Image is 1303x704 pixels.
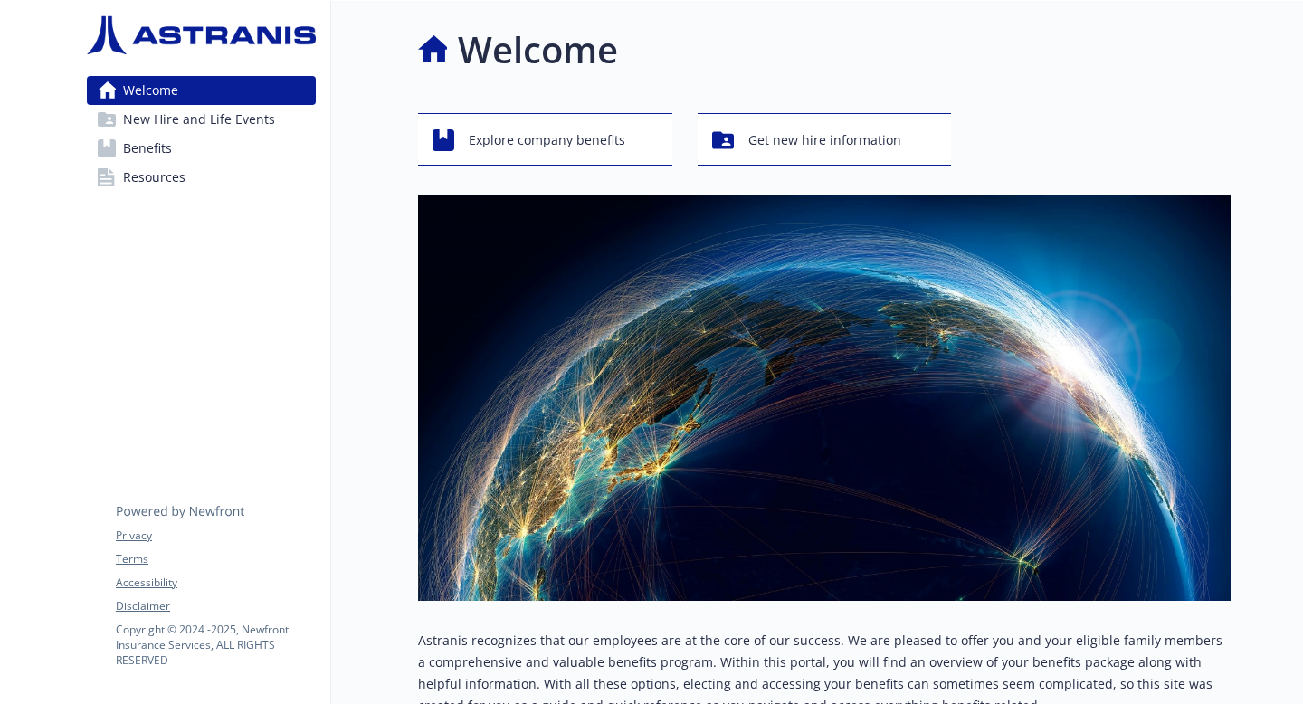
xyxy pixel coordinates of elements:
button: Explore company benefits [418,113,672,166]
span: Welcome [123,76,178,105]
a: New Hire and Life Events [87,105,316,134]
p: Copyright © 2024 - 2025 , Newfront Insurance Services, ALL RIGHTS RESERVED [116,622,315,668]
span: Resources [123,163,185,192]
span: Get new hire information [748,123,901,157]
span: Explore company benefits [469,123,625,157]
span: New Hire and Life Events [123,105,275,134]
img: overview page banner [418,195,1231,601]
span: Benefits [123,134,172,163]
a: Benefits [87,134,316,163]
a: Resources [87,163,316,192]
button: Get new hire information [698,113,952,166]
a: Privacy [116,528,315,544]
a: Disclaimer [116,598,315,614]
a: Accessibility [116,575,315,591]
a: Terms [116,551,315,567]
h1: Welcome [458,23,618,77]
a: Welcome [87,76,316,105]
